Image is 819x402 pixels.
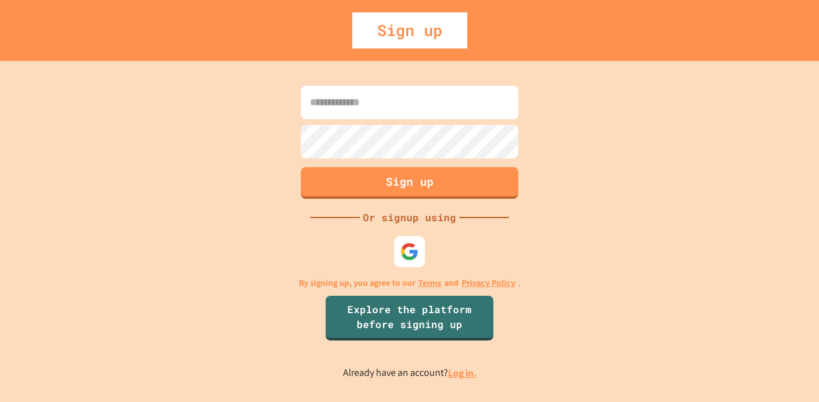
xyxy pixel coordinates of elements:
[301,167,518,199] button: Sign up
[462,276,515,290] a: Privacy Policy
[418,276,441,290] a: Terms
[360,210,459,225] div: Or signup using
[448,367,477,380] a: Log in.
[400,242,419,261] img: google-icon.svg
[299,276,521,290] p: By signing up, you agree to our and .
[352,12,467,48] div: Sign up
[343,365,477,381] p: Already have an account?
[326,296,493,340] a: Explore the platform before signing up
